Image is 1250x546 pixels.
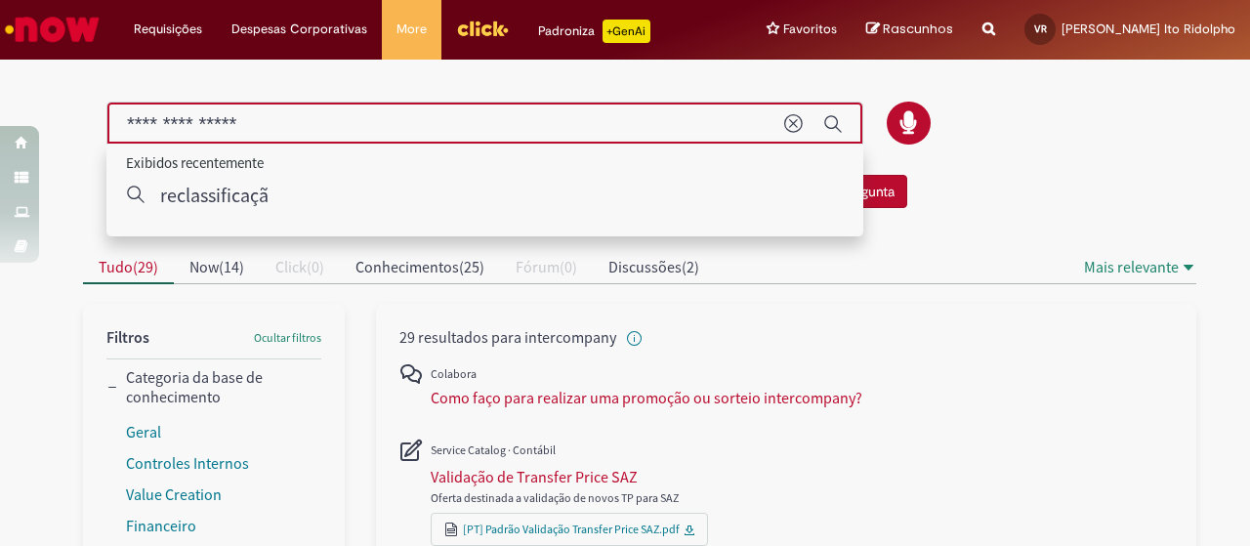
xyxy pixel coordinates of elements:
[134,20,202,39] span: Requisições
[2,10,103,49] img: ServiceNow
[603,20,650,43] p: +GenAi
[396,20,427,39] span: More
[783,20,837,39] span: Favoritos
[456,14,509,43] img: click_logo_yellow_360x200.png
[866,21,953,39] a: Rascunhos
[883,20,953,38] span: Rascunhos
[538,20,650,43] div: Padroniza
[1062,21,1235,37] span: [PERSON_NAME] Ito Ridolpho
[231,20,367,39] span: Despesas Corporativas
[1034,22,1047,35] span: VR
